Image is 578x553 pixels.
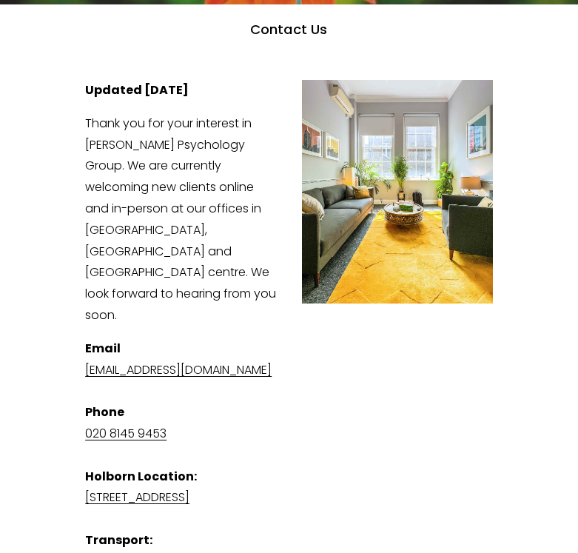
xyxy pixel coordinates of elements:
[85,361,272,378] a: [EMAIL_ADDRESS][DOMAIN_NAME]
[85,113,493,326] p: Thank you for your interest in [PERSON_NAME] Psychology Group. We are currently welcoming new cli...
[85,425,167,442] a: 020 8145 9453
[85,81,189,98] strong: Updated [DATE]
[85,468,197,485] strong: Holborn Location:
[85,403,124,420] strong: Phone
[85,489,189,506] a: [STREET_ADDRESS]
[85,532,152,549] strong: Transport:
[116,21,463,55] h1: Contact Us
[85,340,121,357] strong: Email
